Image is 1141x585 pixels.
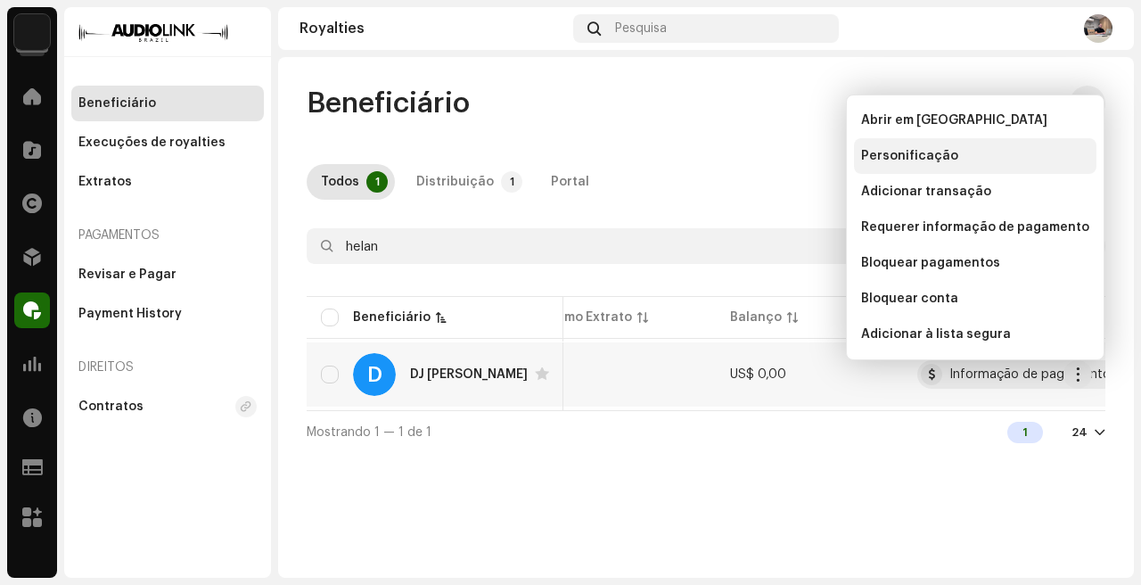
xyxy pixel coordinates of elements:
re-m-nav-item: Extratos [71,164,264,200]
div: Beneficiário [353,309,431,326]
span: Beneficiário [307,86,470,121]
re-m-nav-item: Contratos [71,389,264,424]
span: Mostrando 1 — 1 de 1 [307,426,431,439]
div: 1 [1007,422,1043,443]
div: Último Extrato [543,309,632,326]
re-m-nav-item: Execuções de royalties [71,125,264,161]
div: Todos [321,164,359,200]
div: 24 [1071,425,1088,440]
re-m-nav-item: Beneficiário [71,86,264,121]
span: US$ 0,00 [730,368,786,381]
div: Distribuição [416,164,494,200]
div: Contratos [78,400,144,414]
span: Personificação [861,149,958,163]
re-m-nav-item: Revisar e Pagar [71,257,264,292]
span: Bloquear conta [861,292,958,306]
p-badge: 1 [501,171,522,193]
img: 730b9dfe-18b5-4111-b483-f30b0c182d82 [14,14,50,50]
div: Extratos [78,175,132,189]
span: Pesquisa [615,21,667,36]
span: Abrir em [GEOGRAPHIC_DATA] [861,113,1047,128]
div: D [353,353,396,396]
div: Portal [551,164,589,200]
div: Execuções de royalties [78,136,226,150]
div: DJ Helan [410,368,528,381]
div: Revisar e Pagar [78,268,176,282]
span: Requerer informação de pagamento [861,220,1089,235]
span: Adicionar à lista segura [861,327,1011,342]
re-a-nav-header: Pagamentos [71,214,264,257]
re-m-nav-item: Payment History [71,296,264,332]
img: 0ba84f16-5798-4c35-affb-ab1fe2b8839d [1084,14,1112,43]
div: Balanço [730,309,782,326]
div: Royalties [300,21,566,36]
div: Beneficiário [78,96,156,111]
div: Payment History [78,307,182,321]
p-badge: 1 [366,171,388,193]
input: Pesquisa [307,228,1006,264]
re-a-nav-header: Direitos [71,346,264,389]
span: Bloquear pagamentos [861,256,1000,270]
span: Adicionar transação [861,185,991,199]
